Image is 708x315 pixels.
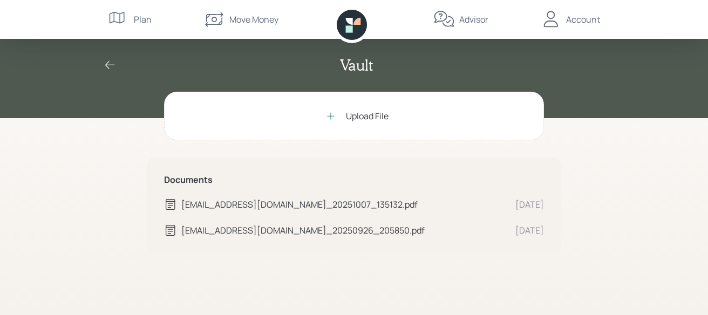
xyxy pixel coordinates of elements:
div: Plan [134,13,152,26]
h2: Vault [340,56,373,74]
div: [EMAIL_ADDRESS][DOMAIN_NAME]_20251007_135132.pdf [181,198,507,211]
a: [EMAIL_ADDRESS][DOMAIN_NAME]_20251007_135132.pdf[DATE] [164,198,544,211]
div: Advisor [459,13,488,26]
a: [EMAIL_ADDRESS][DOMAIN_NAME]_20250926_205850.pdf[DATE] [164,224,544,237]
div: Upload File [346,109,389,122]
h5: Documents [164,175,544,185]
div: Account [566,13,600,26]
div: [DATE] [515,224,544,237]
div: [EMAIL_ADDRESS][DOMAIN_NAME]_20250926_205850.pdf [181,224,507,237]
div: Move Money [229,13,278,26]
div: [DATE] [515,198,544,211]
